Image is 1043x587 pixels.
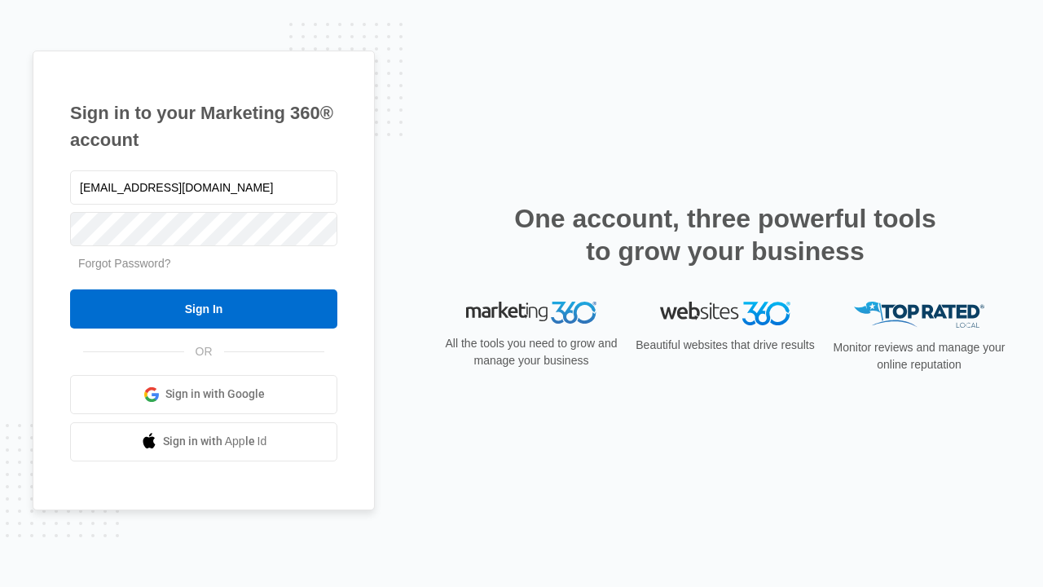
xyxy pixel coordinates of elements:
[70,99,337,153] h1: Sign in to your Marketing 360® account
[660,302,790,325] img: Websites 360
[509,202,941,267] h2: One account, three powerful tools to grow your business
[466,302,596,324] img: Marketing 360
[70,375,337,414] a: Sign in with Google
[70,289,337,329] input: Sign In
[70,170,337,205] input: Email
[78,257,171,270] a: Forgot Password?
[440,335,623,369] p: All the tools you need to grow and manage your business
[184,343,224,360] span: OR
[828,339,1010,373] p: Monitor reviews and manage your online reputation
[70,422,337,461] a: Sign in with Apple Id
[854,302,984,329] img: Top Rated Local
[634,337,816,354] p: Beautiful websites that drive results
[163,433,267,450] span: Sign in with Apple Id
[165,386,265,403] span: Sign in with Google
